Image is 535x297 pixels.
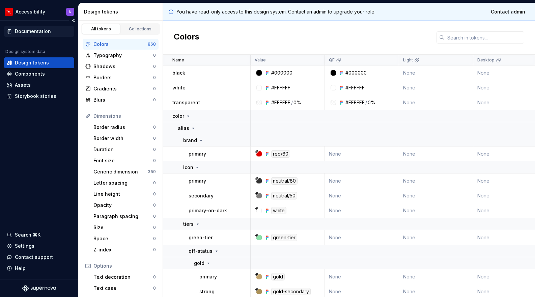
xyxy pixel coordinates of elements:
a: Text case0 [91,283,159,294]
div: Size [93,224,153,231]
a: Supernova Logo [22,285,56,292]
div: Blurs [93,97,153,103]
button: AccessibilityN [1,4,77,19]
td: None [399,80,473,95]
a: Borders0 [83,72,159,83]
div: Paragraph spacing [93,213,153,220]
a: Line height0 [91,189,159,199]
div: #FFFFFF [271,84,290,91]
td: None [325,230,399,245]
div: Font size [93,157,153,164]
td: None [399,230,473,245]
div: Components [15,71,45,77]
div: 0 [153,136,156,141]
div: white [271,207,286,214]
div: 0 [153,180,156,186]
div: gold [271,273,285,280]
td: None [399,95,473,110]
td: None [399,146,473,161]
td: None [325,269,399,284]
a: Shadows0 [83,61,159,72]
a: Paragraph spacing0 [91,211,159,222]
a: Letter spacing0 [91,178,159,188]
a: Border radius0 [91,122,159,133]
div: / [365,99,367,106]
div: Dimensions [93,113,156,119]
div: Colors [93,41,148,48]
div: neutral/50 [271,192,297,199]
p: qff-status [189,248,213,254]
div: 0 [153,86,156,91]
td: None [399,269,473,284]
div: Options [93,263,156,269]
a: Z-index0 [91,244,159,255]
p: You have read-only access to this design system. Contact an admin to upgrade your role. [176,8,375,15]
p: QF [329,57,335,63]
div: Z-index [93,246,153,253]
td: None [399,188,473,203]
a: Duration0 [91,144,159,155]
div: 0 [153,97,156,103]
div: / [291,99,293,106]
button: Contact support [4,252,74,263]
div: #000000 [271,70,292,76]
a: Size0 [91,222,159,233]
p: transparent [172,99,200,106]
div: Space [93,235,153,242]
div: N [69,9,72,15]
div: Collections [123,26,157,32]
p: tiers [183,221,194,227]
a: Documentation [4,26,74,37]
p: icon [183,164,193,171]
p: primary [199,273,217,280]
div: 0% [293,99,301,106]
a: Contact admin [486,6,530,18]
div: 0 [153,202,156,208]
div: Border radius [93,124,153,131]
div: 0% [368,99,375,106]
a: Blurs0 [83,94,159,105]
p: white [172,84,186,91]
div: Border width [93,135,153,142]
div: 868 [148,42,156,47]
a: Design tokens [4,57,74,68]
td: None [325,146,399,161]
div: Text case [93,285,153,292]
div: gold-secondary [271,288,311,295]
div: 0 [153,191,156,197]
div: 0 [153,125,156,130]
div: 0 [153,147,156,152]
div: 0 [153,64,156,69]
div: 359 [148,169,156,174]
button: Search ⌘K [4,230,74,240]
a: Opacity0 [91,200,159,211]
a: Border width0 [91,133,159,144]
p: primary [189,178,206,184]
div: Accessibility [16,8,45,15]
p: color [172,113,184,119]
div: 0 [153,158,156,163]
div: Settings [15,243,34,249]
div: 0 [153,247,156,252]
div: Duration [93,146,153,153]
div: green-tier [271,234,297,241]
p: strong [199,288,215,295]
a: Storybook stories [4,91,74,102]
span: Contact admin [491,8,525,15]
p: alias [178,125,189,132]
div: Letter spacing [93,180,153,186]
a: Settings [4,241,74,251]
h2: Colors [174,31,199,44]
div: Line height [93,191,153,197]
div: Gradients [93,85,153,92]
button: Collapse sidebar [69,16,78,25]
input: Search in tokens... [445,31,524,44]
p: green-tier [189,234,213,241]
td: None [399,203,473,218]
div: Opacity [93,202,153,209]
p: secondary [189,192,214,199]
a: Colors868 [83,39,159,50]
div: Generic dimension [93,168,148,175]
div: Typography [93,52,153,59]
p: black [172,70,185,76]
